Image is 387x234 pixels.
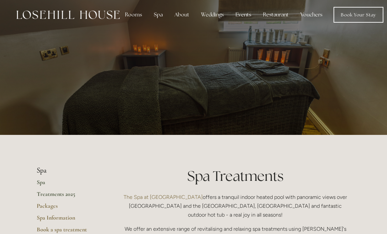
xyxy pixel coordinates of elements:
p: offers a tranquil indoor heated pool with panoramic views over [GEOGRAPHIC_DATA] and the [GEOGRAP... [120,193,350,220]
div: Rooms [120,8,147,21]
a: Book Your Stay [334,7,383,23]
a: The Spa at [GEOGRAPHIC_DATA] [124,194,203,200]
h1: Spa Treatments [120,166,350,186]
a: Spa Information [37,214,99,226]
div: Events [230,8,256,21]
img: Losehill House [16,11,120,19]
a: Packages [37,202,99,214]
div: About [169,8,194,21]
div: Spa [149,8,168,21]
a: Spa [37,179,99,190]
li: Spa [37,166,99,175]
div: Restaurant [258,8,294,21]
a: Vouchers [295,8,328,21]
a: Treatments 2025 [37,190,99,202]
div: Weddings [196,8,229,21]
